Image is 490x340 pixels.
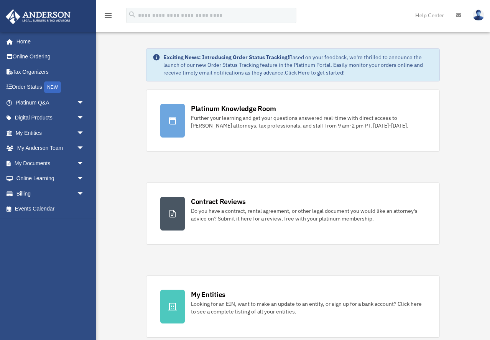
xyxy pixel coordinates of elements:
[77,141,92,156] span: arrow_drop_down
[5,171,96,186] a: Online Learningarrow_drop_down
[5,64,96,80] a: Tax Organizers
[77,156,92,171] span: arrow_drop_down
[163,54,289,61] strong: Exciting News: Introducing Order Status Tracking!
[5,186,96,201] a: Billingarrow_drop_down
[77,171,92,187] span: arrow_drop_down
[5,201,96,217] a: Events Calendar
[191,300,426,315] div: Looking for an EIN, want to make an update to an entity, or sign up for a bank account? Click her...
[3,9,73,24] img: Anderson Advisors Platinum Portal
[146,182,440,245] a: Contract Reviews Do you have a contract, rental agreement, or other legal document you would like...
[5,80,96,95] a: Order StatusNEW
[5,95,96,110] a: Platinum Q&Aarrow_drop_down
[191,104,276,113] div: Platinum Knowledge Room
[163,53,433,76] div: Based on your feedback, we're thrilled to announce the launch of our new Order Status Tracking fe...
[5,34,92,49] a: Home
[146,90,440,152] a: Platinum Knowledge Room Further your learning and get your questions answered real-time with dire...
[5,156,96,171] a: My Documentsarrow_drop_down
[77,125,92,141] span: arrow_drop_down
[104,11,113,20] i: menu
[5,141,96,156] a: My Anderson Teamarrow_drop_down
[191,290,225,299] div: My Entities
[5,110,96,126] a: Digital Productsarrow_drop_down
[191,114,426,129] div: Further your learning and get your questions answered real-time with direct access to [PERSON_NAM...
[146,275,440,338] a: My Entities Looking for an EIN, want to make an update to an entity, or sign up for a bank accoun...
[191,207,426,222] div: Do you have a contract, rental agreement, or other legal document you would like an attorney's ad...
[5,125,96,141] a: My Entitiesarrow_drop_down
[5,49,96,65] a: Online Ordering
[473,10,484,21] img: User Pic
[285,69,345,76] a: Click Here to get started!
[77,186,92,202] span: arrow_drop_down
[44,81,61,93] div: NEW
[104,13,113,20] a: menu
[77,110,92,126] span: arrow_drop_down
[191,197,246,206] div: Contract Reviews
[77,95,92,111] span: arrow_drop_down
[128,10,136,19] i: search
